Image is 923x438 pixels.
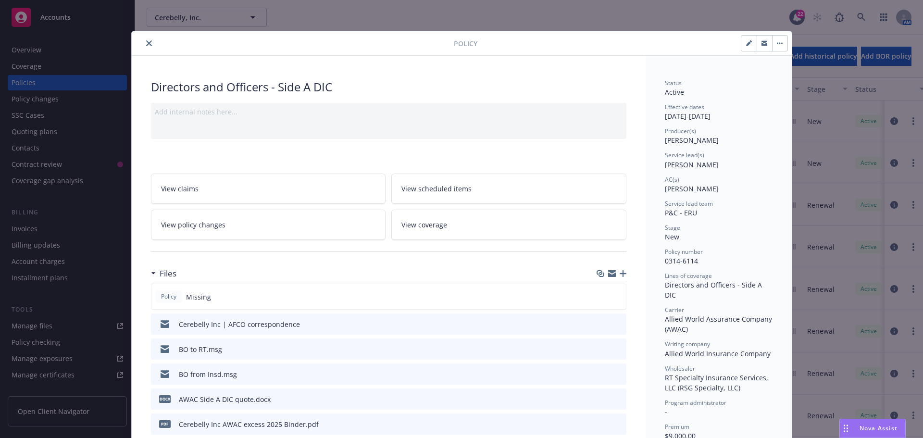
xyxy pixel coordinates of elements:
[179,394,271,404] div: AWAC Side A DIC quote.docx
[599,319,606,329] button: download file
[159,395,171,402] span: docx
[665,103,704,111] span: Effective dates
[665,399,726,407] span: Program administrator
[614,394,623,404] button: preview file
[665,340,710,348] span: Writing company
[665,184,719,193] span: [PERSON_NAME]
[665,127,696,135] span: Producer(s)
[665,349,771,358] span: Allied World Insurance Company
[161,184,199,194] span: View claims
[151,79,626,95] div: Directors and Officers - Side A DIC
[155,107,623,117] div: Add internal notes here...
[159,420,171,427] span: pdf
[665,208,697,217] span: P&C - ERU
[665,306,684,314] span: Carrier
[665,423,689,431] span: Premium
[665,272,712,280] span: Lines of coverage
[179,344,222,354] div: BO to RT.msg
[151,174,386,204] a: View claims
[614,319,623,329] button: preview file
[665,314,774,334] span: Allied World Assurance Company (AWAC)
[599,344,606,354] button: download file
[179,369,237,379] div: BO from Insd.msg
[665,280,764,300] span: Directors and Officers - Side A DIC
[179,319,300,329] div: Cerebelly Inc | AFCO correspondence
[159,292,178,301] span: Policy
[599,394,606,404] button: download file
[401,220,447,230] span: View coverage
[179,419,319,429] div: Cerebelly Inc AWAC excess 2025 Binder.pdf
[665,151,704,159] span: Service lead(s)
[665,200,713,208] span: Service lead team
[161,220,225,230] span: View policy changes
[614,369,623,379] button: preview file
[860,424,898,432] span: Nova Assist
[840,419,852,438] div: Drag to move
[665,232,679,241] span: New
[151,267,176,280] div: Files
[665,373,770,392] span: RT Specialty Insurance Services, LLC (RSG Specialty, LLC)
[599,369,606,379] button: download file
[665,256,698,265] span: 0314-6114
[401,184,472,194] span: View scheduled items
[665,136,719,145] span: [PERSON_NAME]
[665,175,679,184] span: AC(s)
[151,210,386,240] a: View policy changes
[160,267,176,280] h3: Files
[186,292,211,302] span: Missing
[143,38,155,49] button: close
[614,344,623,354] button: preview file
[614,419,623,429] button: preview file
[391,210,626,240] a: View coverage
[454,38,477,49] span: Policy
[665,248,703,256] span: Policy number
[839,419,906,438] button: Nova Assist
[391,174,626,204] a: View scheduled items
[665,407,667,416] span: -
[665,224,680,232] span: Stage
[599,419,606,429] button: download file
[665,103,773,121] div: [DATE] - [DATE]
[665,364,695,373] span: Wholesaler
[665,79,682,87] span: Status
[665,88,684,97] span: Active
[665,160,719,169] span: [PERSON_NAME]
